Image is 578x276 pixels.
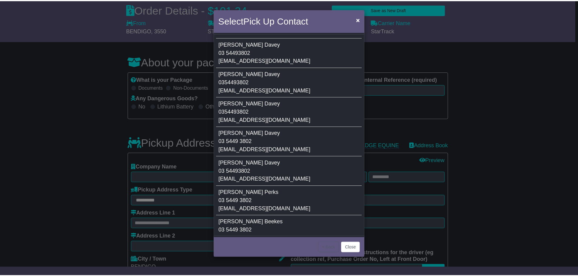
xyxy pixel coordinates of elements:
span: 03 5449 3802 [220,138,254,144]
span: [PERSON_NAME] [220,71,265,77]
span: [EMAIL_ADDRESS][DOMAIN_NAME] [220,146,313,152]
span: [PERSON_NAME] [220,100,265,106]
span: Davey [267,100,282,106]
span: 03 54493802 [220,49,252,55]
span: [EMAIL_ADDRESS][DOMAIN_NAME] [220,206,313,212]
span: [EMAIL_ADDRESS][DOMAIN_NAME] [220,57,313,63]
span: [EMAIL_ADDRESS][DOMAIN_NAME] [220,87,313,93]
span: [PERSON_NAME] [220,130,265,136]
button: < Back [321,242,342,253]
button: Close [356,13,366,25]
span: 0354493802 [220,79,251,85]
span: Beekes [267,219,285,225]
span: Davey [267,71,282,77]
span: Davey [267,130,282,136]
span: 0354493802 [220,108,251,115]
span: Davey [267,41,282,47]
span: 03 5449 3802 [220,198,254,204]
span: Perks [267,189,281,195]
span: [EMAIL_ADDRESS][DOMAIN_NAME] [220,117,313,123]
span: × [359,16,363,23]
span: 03 54493802 [220,168,252,174]
span: Pick Up [245,15,276,25]
span: [PERSON_NAME] [220,189,265,195]
span: Davey [267,160,282,166]
h4: Select [220,14,310,27]
button: Close [344,242,363,253]
span: [EMAIL_ADDRESS][DOMAIN_NAME] [220,176,313,182]
span: Contact [279,15,310,25]
span: 03 5449 3802 [220,227,254,233]
span: [PERSON_NAME] [220,41,265,47]
span: [PERSON_NAME] [220,160,265,166]
span: [PERSON_NAME] [220,219,265,225]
